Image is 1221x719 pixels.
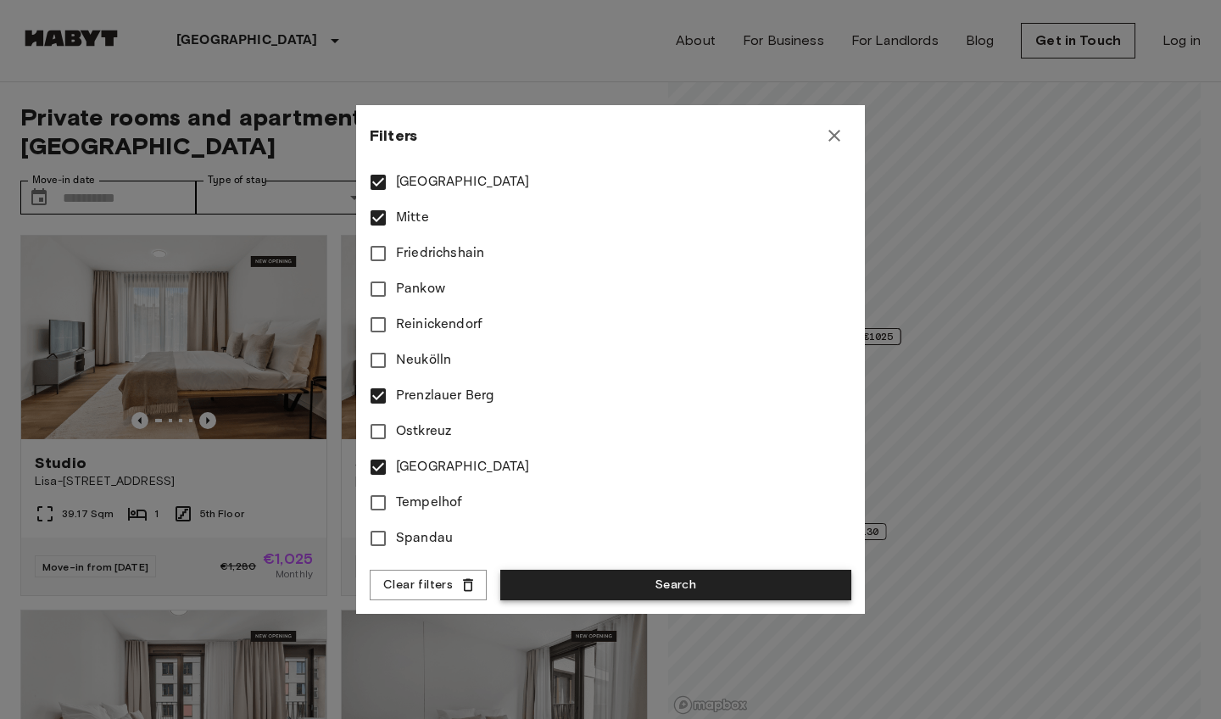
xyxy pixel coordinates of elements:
span: [GEOGRAPHIC_DATA] [396,457,530,477]
span: Ostkreuz [396,421,451,442]
span: Prenzlauer Berg [396,386,494,406]
span: Mitte [396,208,429,228]
button: Clear filters [370,570,487,601]
span: Tempelhof [396,493,462,513]
span: Neukölln [396,350,451,371]
span: [GEOGRAPHIC_DATA] [396,172,530,192]
span: Friedrichshain [396,243,484,264]
span: Filters [370,125,417,146]
span: Spandau [396,528,453,549]
span: Pankow [396,279,445,299]
button: Search [500,570,851,601]
span: Reinickendorf [396,315,482,335]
